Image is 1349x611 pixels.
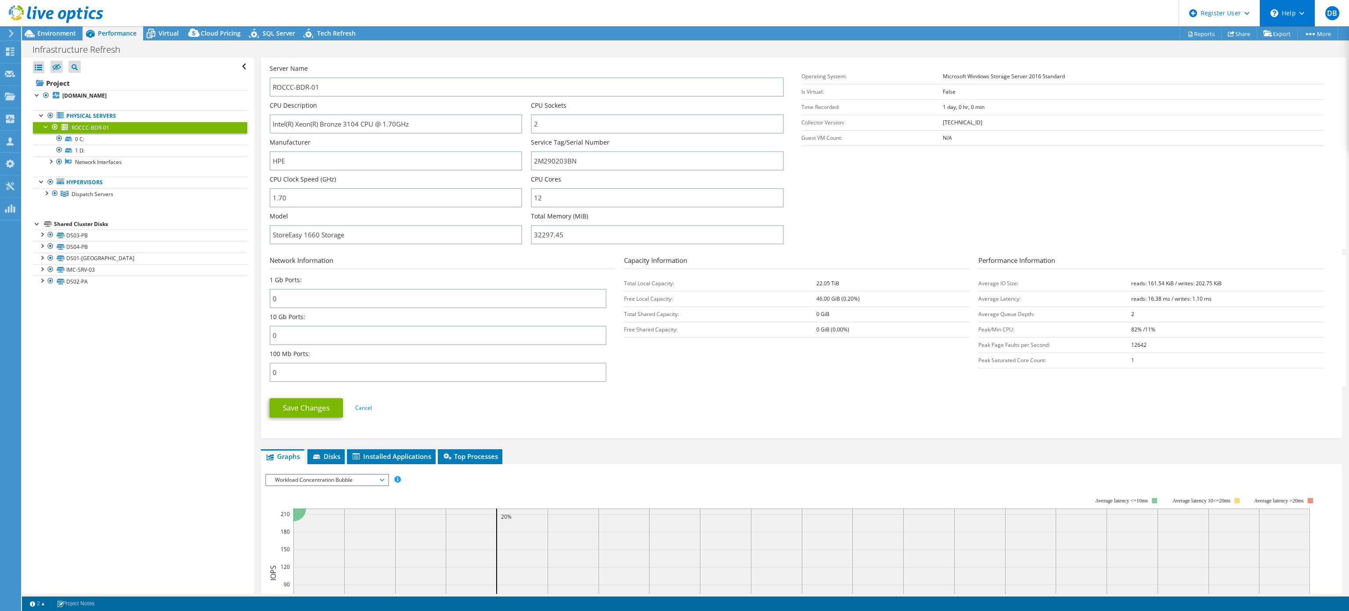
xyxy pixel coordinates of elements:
[801,69,943,84] td: Operating System:
[201,29,241,37] span: Cloud Pricing
[270,398,343,418] a: Save Changes
[284,581,290,588] text: 90
[281,528,290,535] text: 180
[978,276,1131,291] td: Average IO Size:
[531,138,610,147] label: Service Tag/Serial Number
[270,349,310,358] label: 100 Mb Ports:
[978,322,1131,337] td: Peak/Min CPU:
[624,306,816,322] td: Total Shared Capacity:
[281,546,290,553] text: 150
[978,306,1131,322] td: Average Queue Depth:
[265,452,300,461] span: Graphs
[1257,27,1298,40] a: Export
[442,452,498,461] span: Top Processes
[1221,27,1257,40] a: Share
[816,295,860,302] b: 46.00 GiB (0.20%)
[1172,498,1230,504] tspan: Average latency 10<=20ms
[1131,326,1155,333] b: 82% /11%
[801,115,943,130] td: Collector Version:
[270,313,305,321] label: 10 Gb Ports:
[624,322,816,337] td: Free Shared Capacity:
[33,276,247,287] a: DS02-PA
[33,229,247,241] a: DS03-PB
[270,101,317,110] label: CPU Description
[943,88,956,95] b: False
[33,177,247,188] a: Hypervisors
[1131,356,1134,364] b: 1
[312,452,340,461] span: Disks
[801,84,943,99] td: Is Virtual:
[501,513,512,520] text: 20%
[263,29,295,37] span: SQL Server
[33,110,247,122] a: Physical Servers
[50,598,101,609] a: Project Notes
[33,122,247,133] a: ROCCC-BDR-01
[943,73,1065,80] b: Microsoft Windows Storage Server 2016 Standard
[978,353,1131,368] td: Peak Saturated Core Count:
[801,99,943,115] td: Time Recorded:
[72,124,109,131] span: ROCCC-BDR-01
[1095,498,1148,504] tspan: Average latency <=10ms
[270,175,336,184] label: CPU Clock Speed (GHz)
[1297,27,1338,40] a: More
[351,452,431,461] span: Installed Applications
[531,175,561,184] label: CPU Cores
[98,29,137,37] span: Performance
[1325,6,1339,20] span: DB
[33,133,247,145] a: 0 C:
[271,475,383,485] span: Workload Concentration Bubble
[270,212,288,221] label: Model
[268,565,278,580] text: IOPS
[270,138,310,147] label: Manufacturer
[624,291,816,306] td: Free Local Capacity:
[29,45,134,55] h1: Infrastructure Refresh
[624,276,816,291] td: Total Local Capacity:
[270,255,615,269] h3: Network Information
[33,188,247,200] a: Dispatch Servers
[281,563,290,571] text: 120
[1179,27,1222,40] a: Reports
[33,156,247,168] a: Network Interfaces
[281,510,290,518] text: 210
[978,337,1131,353] td: Peak Page Faults per Second:
[816,326,849,333] b: 0 GiB (0.00%)
[24,598,51,609] a: 2
[1131,295,1212,302] b: reads: 16.38 ms / writes: 1.10 ms
[978,291,1131,306] td: Average Latency:
[355,404,372,411] a: Cancel
[978,255,1324,269] h3: Performance Information
[33,145,247,156] a: 1 D:
[1131,280,1222,287] b: reads: 161.54 KiB / writes: 202.75 KiB
[816,280,839,287] b: 22.05 TiB
[943,134,952,142] b: N/A
[1254,498,1304,504] text: Average latency >20ms
[1131,341,1147,349] b: 12642
[801,130,943,145] td: Guest VM Count:
[37,29,76,37] span: Environment
[1270,9,1278,17] svg: \n
[943,103,985,111] b: 1 day, 0 hr, 0 min
[270,276,302,284] label: 1 Gb Ports:
[624,255,970,269] h3: Capacity Information
[1131,310,1134,318] b: 2
[33,76,247,90] a: Project
[54,219,247,229] div: Shared Cluster Disks
[33,264,247,276] a: IMC-SRV-03
[943,119,982,126] b: [TECHNICAL_ID]
[33,90,247,102] a: [DOMAIN_NAME]
[317,29,356,37] span: Tech Refresh
[531,212,588,221] label: Total Memory (MiB)
[270,64,308,73] label: Server Name
[159,29,179,37] span: Virtual
[62,92,107,99] b: [DOMAIN_NAME]
[816,310,830,318] b: 0 GiB
[72,190,113,198] span: Dispatch Servers
[33,241,247,252] a: DS04-PB
[531,101,566,110] label: CPU Sockets
[33,253,247,264] a: DS01-[GEOGRAPHIC_DATA]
